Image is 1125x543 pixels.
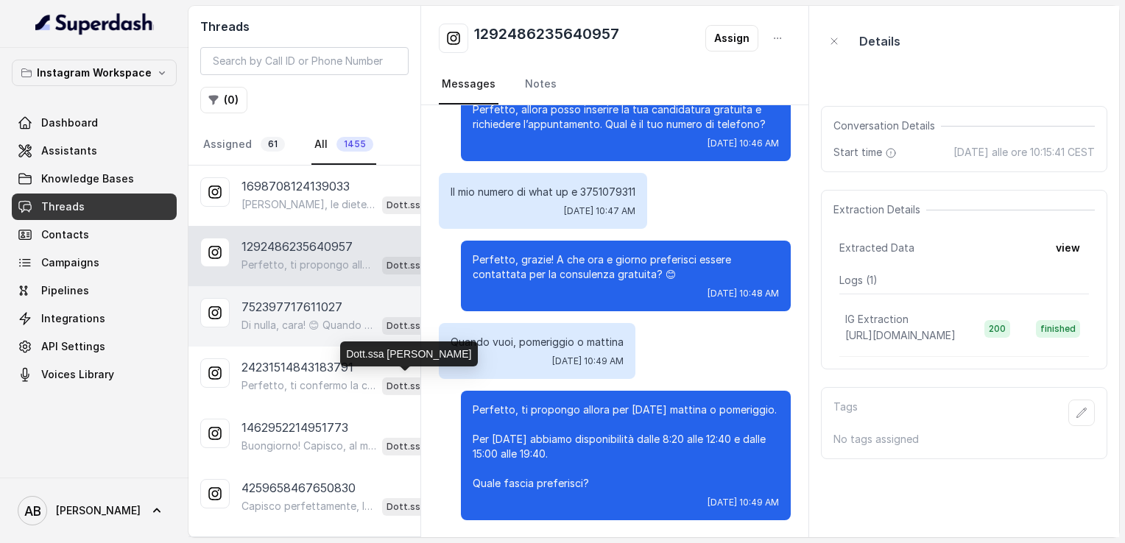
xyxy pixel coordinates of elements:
[833,432,1095,447] p: No tags assigned
[56,503,141,518] span: [PERSON_NAME]
[387,198,445,213] p: Dott.ssa [PERSON_NAME]
[41,311,105,326] span: Integrations
[12,490,177,531] a: [PERSON_NAME]
[200,47,409,75] input: Search by Call ID or Phone Number
[984,320,1010,338] span: 200
[439,65,791,104] nav: Tabs
[241,358,353,376] p: 24231514843183791
[833,400,858,426] p: Tags
[439,65,498,104] a: Messages
[241,439,376,453] p: Buongiorno! Capisco, al momento lavoriamo solo online per garantire a tutte la libertà alimentare...
[12,166,177,192] a: Knowledge Bases
[241,238,353,255] p: 1292486235640957
[552,355,624,367] span: [DATE] 10:49 AM
[41,227,89,242] span: Contacts
[12,194,177,220] a: Threads
[41,199,85,214] span: Threads
[241,318,376,333] p: Di nulla, cara! 😊 Quando vorrai, sarò qui per aiutarti a raggiungere la libertà alimentare e un c...
[41,116,98,130] span: Dashboard
[41,171,134,186] span: Knowledge Bases
[387,379,445,394] p: Dott.ssa [PERSON_NAME]
[12,221,177,248] a: Contacts
[12,249,177,276] a: Campaigns
[387,319,445,333] p: Dott.ssa [PERSON_NAME]
[12,110,177,136] a: Dashboard
[708,138,779,149] span: [DATE] 10:46 AM
[387,439,445,454] p: Dott.ssa [PERSON_NAME]
[845,329,956,341] span: [URL][DOMAIN_NAME]
[953,145,1095,160] span: [DATE] alle ore 10:15:41 CEST
[241,479,356,497] p: 4259658467650830
[200,125,409,165] nav: Tabs
[708,497,779,508] span: [DATE] 10:49 AM
[859,32,900,50] p: Details
[451,185,635,199] p: Il mio numero di what up e 3751079311
[200,87,247,113] button: (0)
[41,339,105,354] span: API Settings
[839,273,1089,288] p: Logs ( 1 )
[833,145,900,160] span: Start time
[564,205,635,217] span: [DATE] 10:47 AM
[241,197,376,212] p: [PERSON_NAME], le diete troppo restrittive non funzionano a lungo termine. Con il Metodo FESPA no...
[522,65,560,104] a: Notes
[12,333,177,360] a: API Settings
[241,177,350,195] p: 1698708124139033
[12,361,177,388] a: Voices Library
[12,277,177,304] a: Pipelines
[473,402,779,491] p: Perfetto, ti propongo allora per [DATE] mattina o pomeriggio. Per [DATE] abbiamo disponibilità da...
[473,102,779,132] p: Perfetto, allora posso inserire la tua candidatura gratuita e richiedere l’appuntamento. Qual è i...
[833,118,941,133] span: Conversation Details
[241,499,376,514] p: Capisco perfettamente, la puntualità è fondamentale. 😊 Se in futuro volessi riprovare o avere inf...
[241,378,376,393] p: Perfetto, ti confermo la chiamata per [DATE] alle 15:00! Un nostro segretario ti chiamerà per la ...
[241,419,348,436] p: 1462952214951773
[241,298,342,316] p: 752397717611027
[336,137,373,152] span: 1455
[241,258,376,272] p: Perfetto, ti propongo allora per [DATE] mattina o pomeriggio. Per [DATE] abbiamo disponibilità da...
[41,283,89,298] span: Pipelines
[12,305,177,332] a: Integrations
[41,255,99,270] span: Campaigns
[839,241,914,255] span: Extracted Data
[474,24,619,53] h2: 1292486235640957
[35,12,154,35] img: light.svg
[473,252,779,282] p: Perfetto, grazie! A che ora e giorno preferisci essere contattata per la consulenza gratuita? 😊
[387,258,445,273] p: Dott.ssa [PERSON_NAME]
[261,137,285,152] span: 61
[311,125,376,165] a: All1455
[200,125,288,165] a: Assigned61
[200,18,409,35] h2: Threads
[37,64,152,82] p: Instagram Workspace
[12,60,177,86] button: Instagram Workspace
[705,25,758,52] button: Assign
[451,335,624,349] p: Quando vuoi, pomeriggio o mattina
[708,288,779,299] span: [DATE] 10:48 AM
[41,367,114,382] span: Voices Library
[41,143,97,158] span: Assistants
[24,503,41,519] text: AB
[387,500,445,514] p: Dott.ssa [PERSON_NAME]
[12,138,177,164] a: Assistants
[833,202,926,217] span: Extraction Details
[1047,235,1089,261] button: view
[845,312,909,327] p: IG Extraction
[1036,320,1080,338] span: finished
